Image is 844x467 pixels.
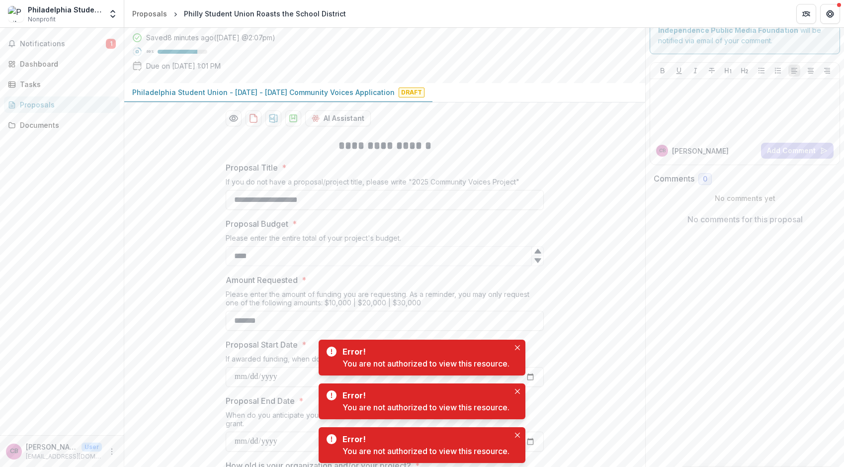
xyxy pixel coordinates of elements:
[672,146,729,156] p: [PERSON_NAME]
[265,110,281,126] button: download-proposal
[820,4,840,24] button: Get Help
[659,148,666,153] div: Chantelle Bateman
[20,40,106,48] span: Notifications
[106,446,118,458] button: More
[772,65,784,77] button: Ordered List
[4,76,120,93] a: Tasks
[26,452,102,461] p: [EMAIL_ADDRESS][DOMAIN_NAME]
[146,48,154,55] p: 80 %
[28,4,102,15] div: Philadelphia Student Union
[106,4,120,24] button: Open entity switcher
[511,342,523,354] button: Close
[226,355,544,367] div: If awarded funding, when do you anticipate your project starting?
[4,36,120,52] button: Notifications1
[285,110,301,126] button: download-proposal
[305,110,371,126] button: AI Assistant
[26,442,78,452] p: [PERSON_NAME]
[796,4,816,24] button: Partners
[20,120,112,130] div: Documents
[226,178,544,190] div: If you do not have a proposal/project title, please write "2025 Community Voices Project"
[4,117,120,133] a: Documents
[4,56,120,72] a: Dashboard
[128,6,350,21] nav: breadcrumb
[788,65,800,77] button: Align Left
[20,99,112,110] div: Proposals
[28,15,56,24] span: Nonprofit
[342,389,506,401] div: Error!
[82,443,102,452] p: User
[706,65,718,77] button: Strike
[761,143,834,159] button: Add Comment
[184,8,346,19] div: Philly Student Union Roasts the School District
[722,65,734,77] button: Heading 1
[689,65,701,77] button: Italicize
[226,110,242,126] button: Preview ef7874bb-70a7-44a7-8f7c-e988f381d629-0.pdf
[132,8,167,19] div: Proposals
[226,234,544,246] div: Please enter the entire total of your project's budget.
[106,39,116,49] span: 1
[673,65,685,77] button: Underline
[342,358,509,370] div: You are not authorized to view this resource.
[128,6,171,21] a: Proposals
[342,445,509,457] div: You are not authorized to view this resource.
[739,65,751,77] button: Heading 2
[703,175,707,184] span: 0
[132,87,395,97] p: Philadelphia Student Union - [DATE] - [DATE] Community Voices Application
[511,385,523,397] button: Close
[226,411,544,432] div: When do you anticipate your project ending? Please note: Community Voices is a one-year grant.
[342,433,506,445] div: Error!
[805,65,817,77] button: Align Center
[399,88,424,97] span: Draft
[20,79,112,90] div: Tasks
[20,59,112,69] div: Dashboard
[657,65,669,77] button: Bold
[10,448,18,455] div: Chantelle Bateman
[342,401,509,413] div: You are not authorized to view this resource.
[246,110,261,126] button: download-proposal
[146,32,275,43] div: Saved 8 minutes ago ( [DATE] @ 2:07pm )
[821,65,833,77] button: Align Right
[8,6,24,22] img: Philadelphia Student Union
[654,193,836,203] p: No comments yet
[226,274,298,286] p: Amount Requested
[226,395,295,407] p: Proposal End Date
[146,61,221,71] p: Due on [DATE] 1:01 PM
[226,218,288,230] p: Proposal Budget
[226,290,544,311] div: Please enter the amount of funding you are requesting. As a reminder, you may only request one of...
[226,339,298,351] p: Proposal Start Date
[654,174,694,184] h2: Comments
[756,65,767,77] button: Bullet List
[511,429,523,441] button: Close
[226,162,278,174] p: Proposal Title
[342,346,506,358] div: Error!
[687,213,803,225] p: No comments for this proposal
[658,26,798,34] strong: Independence Public Media Foundation
[4,96,120,113] a: Proposals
